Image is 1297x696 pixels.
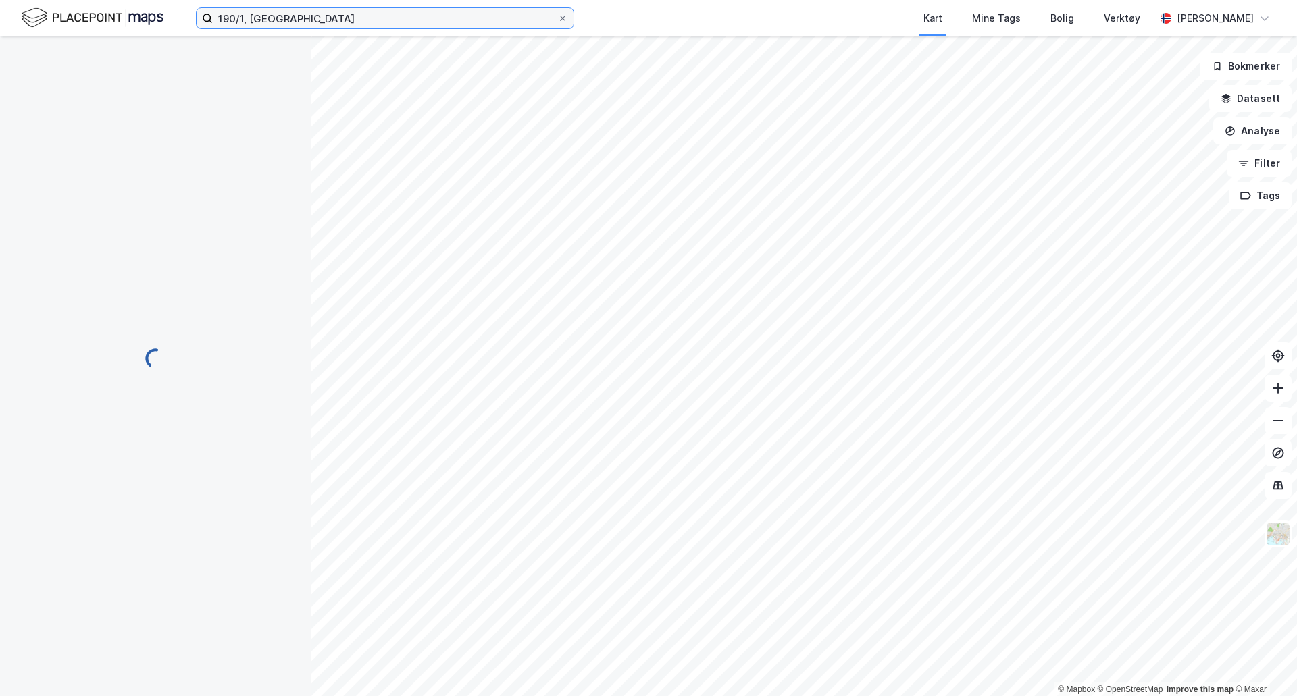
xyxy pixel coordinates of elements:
div: Verktøy [1104,10,1140,26]
a: OpenStreetMap [1098,685,1163,694]
a: Mapbox [1058,685,1095,694]
img: Z [1265,521,1291,547]
button: Datasett [1209,85,1292,112]
button: Analyse [1213,117,1292,144]
div: [PERSON_NAME] [1177,10,1254,26]
div: Bolig [1050,10,1074,26]
img: logo.f888ab2527a4732fd821a326f86c7f29.svg [22,6,163,30]
input: Søk på adresse, matrikkel, gårdeiere, leietakere eller personer [213,8,557,28]
div: Kart [923,10,942,26]
div: Kontrollprogram for chat [1229,631,1297,696]
a: Improve this map [1167,685,1234,694]
div: Mine Tags [972,10,1021,26]
iframe: Chat Widget [1229,631,1297,696]
button: Bokmerker [1200,53,1292,80]
img: spinner.a6d8c91a73a9ac5275cf975e30b51cfb.svg [145,348,166,369]
button: Filter [1227,150,1292,177]
button: Tags [1229,182,1292,209]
